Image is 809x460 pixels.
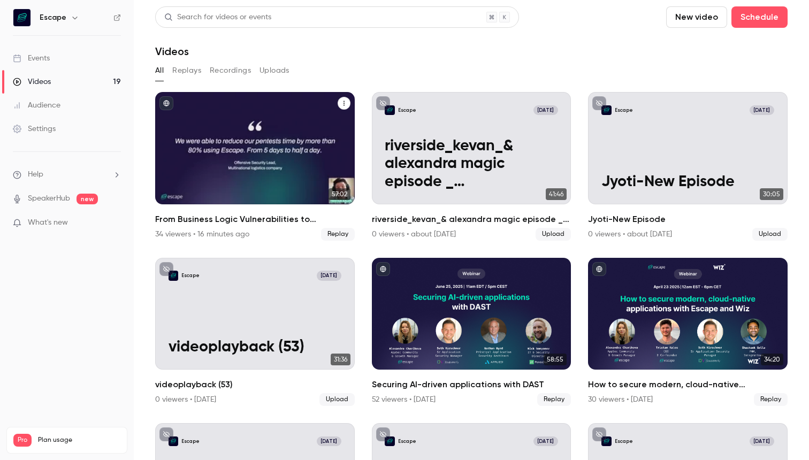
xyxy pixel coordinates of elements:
[376,96,390,110] button: unpublished
[13,9,30,26] img: Escape
[588,258,788,407] a: 34:20How to secure modern, cloud-native applications with Escape and Wiz30 viewers • [DATE]Replay
[536,228,571,241] span: Upload
[155,92,355,241] a: 57:02From Business Logic Vulnerabilities to Actionable Insights: AI-powered Pentesting + ASM in A...
[169,339,341,356] p: videoplayback (53)
[750,105,774,115] span: [DATE]
[533,105,558,115] span: [DATE]
[210,62,251,79] button: Recordings
[376,262,390,276] button: published
[108,218,121,228] iframe: Noticeable Trigger
[13,169,121,180] li: help-dropdown-opener
[164,12,271,23] div: Search for videos or events
[155,394,216,405] div: 0 viewers • [DATE]
[40,12,66,23] h6: Escape
[372,92,571,241] a: riverside_kevan_& alexandra magic episode _ jun 13, 2025_podcast___ kevan baEscape[DATE]riverside...
[761,354,783,365] span: 34:20
[155,258,355,407] li: videoplayback (53)
[372,92,571,241] li: riverside_kevan_& alexandra magic episode _ jun 13, 2025_podcast___ kevan ba
[13,434,32,447] span: Pro
[155,6,788,454] section: Videos
[588,258,788,407] li: How to secure modern, cloud-native applications with Escape and Wiz
[159,427,173,441] button: unpublished
[588,92,788,241] a: Jyoti-New EpisodeEscape[DATE]Jyoti-New Episode30:05Jyoti-New Episode0 viewers • about [DATE]Upload
[13,76,51,87] div: Videos
[752,228,788,241] span: Upload
[372,394,436,405] div: 52 viewers • [DATE]
[181,272,200,279] p: Escape
[592,96,606,110] button: unpublished
[38,436,120,444] span: Plan usage
[155,45,189,58] h1: Videos
[592,427,606,441] button: unpublished
[372,258,571,407] li: Securing AI-driven applications with DAST
[760,188,783,200] span: 30:05
[588,92,788,241] li: Jyoti-New Episode
[398,438,416,445] p: Escape
[546,188,567,200] span: 41:46
[533,436,558,446] span: [DATE]
[329,188,350,200] span: 57:02
[615,438,633,445] p: Escape
[372,378,571,391] h2: Securing AI-driven applications with DAST
[754,393,788,406] span: Replay
[181,438,200,445] p: Escape
[159,262,173,276] button: unpublished
[588,378,788,391] h2: How to secure modern, cloud-native applications with Escape and Wiz
[28,217,68,228] span: What's new
[155,62,164,79] button: All
[398,107,416,114] p: Escape
[13,124,56,134] div: Settings
[317,271,341,280] span: [DATE]
[155,92,355,241] li: From Business Logic Vulnerabilities to Actionable Insights: AI-powered Pentesting + ASM in Action
[372,213,571,226] h2: riverside_kevan_& alexandra magic episode _ [DATE]_podcast___ [PERSON_NAME]
[172,62,201,79] button: Replays
[537,393,571,406] span: Replay
[155,213,355,226] h2: From Business Logic Vulnerabilities to Actionable Insights: AI-powered Pentesting + ASM in Action
[13,100,60,111] div: Audience
[159,96,173,110] button: published
[155,378,355,391] h2: videoplayback (53)
[588,229,672,240] div: 0 viewers • about [DATE]
[28,169,43,180] span: Help
[376,427,390,441] button: unpublished
[77,194,98,204] span: new
[666,6,727,28] button: New video
[731,6,788,28] button: Schedule
[28,193,70,204] a: SpeakerHub
[588,394,653,405] div: 30 viewers • [DATE]
[385,137,558,191] p: riverside_kevan_& alexandra magic episode _ [DATE]_podcast___ [PERSON_NAME]
[260,62,289,79] button: Uploads
[331,354,350,365] span: 31:36
[615,107,633,114] p: Escape
[319,393,355,406] span: Upload
[317,436,341,446] span: [DATE]
[155,258,355,407] a: videoplayback (53)Escape[DATE]videoplayback (53)31:36videoplayback (53)0 viewers • [DATE]Upload
[372,229,456,240] div: 0 viewers • about [DATE]
[750,436,774,446] span: [DATE]
[544,354,567,365] span: 58:55
[592,262,606,276] button: published
[13,53,50,64] div: Events
[372,258,571,407] a: 58:55Securing AI-driven applications with DAST52 viewers • [DATE]Replay
[155,229,249,240] div: 34 viewers • 16 minutes ago
[588,213,788,226] h2: Jyoti-New Episode
[601,173,774,191] p: Jyoti-New Episode
[321,228,355,241] span: Replay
